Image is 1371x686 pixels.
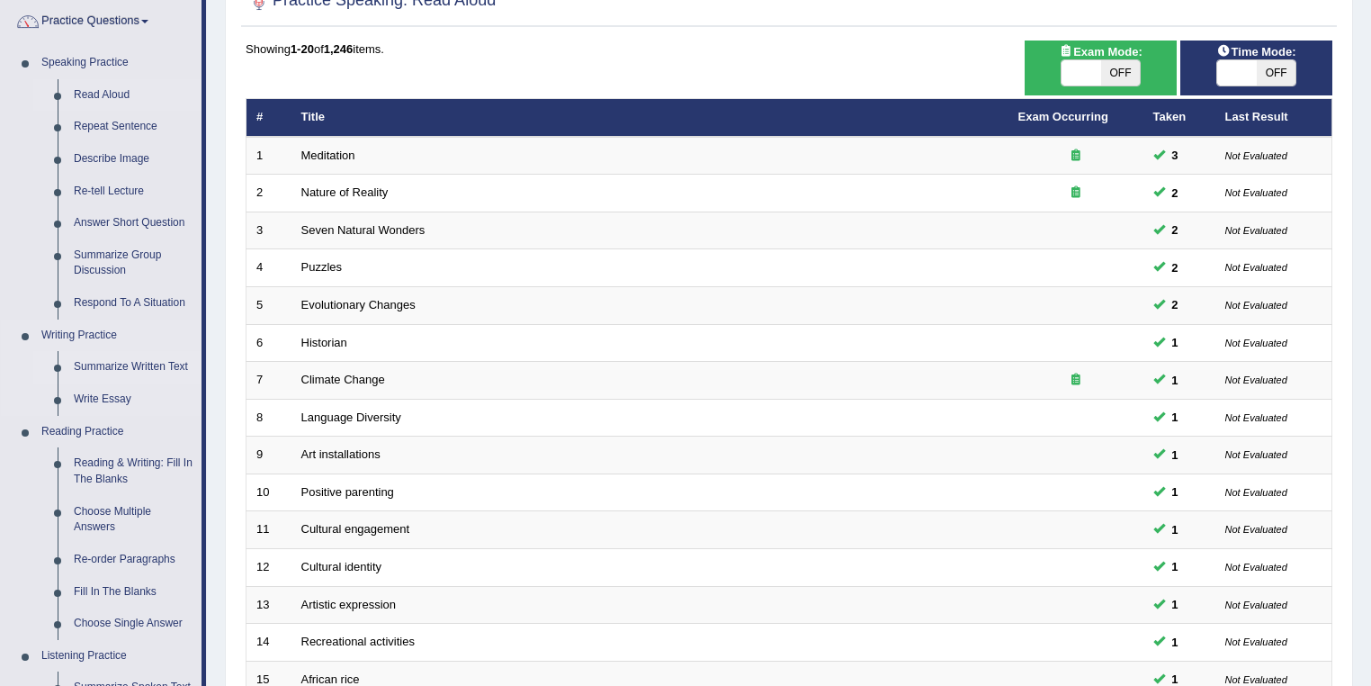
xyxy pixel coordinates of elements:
a: Recreational activities [301,635,415,648]
small: Not Evaluated [1225,187,1287,198]
td: 9 [246,437,291,474]
small: Not Evaluated [1225,375,1287,385]
span: You can still take this question [1165,595,1186,614]
span: Time Mode: [1210,42,1304,61]
td: 7 [246,362,291,400]
a: Seven Natural Wonders [301,223,426,237]
a: Choose Single Answer [66,608,202,640]
span: You can still take this question [1165,483,1186,501]
a: Choose Multiple Answers [66,496,202,544]
span: You can still take this question [1165,333,1186,352]
td: 2 [246,175,291,212]
td: 5 [246,287,291,325]
small: Not Evaluated [1225,636,1287,647]
small: Not Evaluated [1225,262,1287,273]
td: 14 [246,624,291,662]
span: You can still take this question [1165,446,1186,465]
span: You can still take this question [1165,146,1186,165]
small: Not Evaluated [1225,600,1287,610]
th: Last Result [1215,99,1332,137]
span: You can still take this question [1165,557,1186,576]
small: Not Evaluated [1225,524,1287,535]
span: OFF [1101,60,1141,86]
small: Not Evaluated [1225,225,1287,236]
a: Summarize Group Discussion [66,239,202,287]
span: You can still take this question [1165,633,1186,652]
a: African rice [301,672,360,686]
div: Exam occurring question [1018,185,1134,202]
th: Title [291,99,1008,137]
td: 3 [246,212,291,249]
div: Exam occurring question [1018,372,1134,389]
a: Fill In The Blanks [66,576,202,609]
small: Not Evaluated [1225,562,1287,573]
a: Positive parenting [301,485,394,499]
span: OFF [1257,60,1296,86]
span: You can still take this question [1165,371,1186,390]
a: Reading Practice [33,416,202,448]
span: You can still take this question [1165,258,1186,277]
a: Speaking Practice [33,47,202,79]
span: You can still take this question [1165,295,1186,314]
th: # [246,99,291,137]
a: Describe Image [66,143,202,176]
a: Repeat Sentence [66,111,202,143]
a: Read Aloud [66,79,202,112]
a: Summarize Written Text [66,351,202,384]
a: Writing Practice [33,320,202,352]
span: You can still take this question [1165,221,1186,239]
td: 8 [246,399,291,437]
small: Not Evaluated [1225,412,1287,423]
a: Climate Change [301,373,385,386]
a: Respond To A Situation [66,287,202,320]
b: 1,246 [324,42,354,56]
div: Show exams occurring in exams [1025,41,1177,95]
small: Not Evaluated [1225,487,1287,498]
a: Language Diversity [301,411,401,424]
a: Puzzles [301,260,343,274]
span: You can still take this question [1165,408,1186,427]
td: 6 [246,324,291,362]
a: Historian [301,336,347,349]
td: 1 [246,137,291,175]
a: Cultural identity [301,560,382,573]
a: Answer Short Question [66,207,202,239]
a: Nature of Reality [301,185,389,199]
small: Not Evaluated [1225,150,1287,161]
a: Cultural engagement [301,522,410,536]
a: Exam Occurring [1018,110,1108,123]
div: Showing of items. [246,41,1332,58]
td: 13 [246,586,291,624]
b: 1-20 [291,42,314,56]
small: Not Evaluated [1225,338,1287,348]
a: Artistic expression [301,598,396,611]
small: Not Evaluated [1225,674,1287,685]
td: 12 [246,548,291,586]
td: 11 [246,511,291,549]
a: Re-order Paragraphs [66,544,202,576]
a: Evolutionary Changes [301,298,416,311]
a: Listening Practice [33,640,202,672]
a: Write Essay [66,384,202,416]
td: 10 [246,474,291,511]
div: Exam occurring question [1018,148,1134,165]
a: Reading & Writing: Fill In The Blanks [66,447,202,495]
small: Not Evaluated [1225,300,1287,311]
td: 4 [246,249,291,287]
span: Exam Mode: [1052,42,1149,61]
a: Re-tell Lecture [66,176,202,208]
small: Not Evaluated [1225,449,1287,460]
a: Art installations [301,447,381,461]
a: Meditation [301,149,355,162]
span: You can still take this question [1165,520,1186,539]
span: You can still take this question [1165,184,1186,203]
th: Taken [1143,99,1215,137]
